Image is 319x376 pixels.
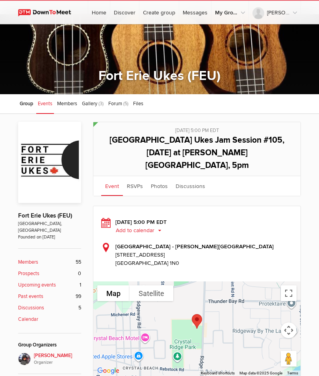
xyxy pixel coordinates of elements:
[98,68,221,84] a: Fort Erie Ukes (FEU)
[18,305,81,312] a: Discussions 5
[109,136,284,171] span: [GEOGRAPHIC_DATA] Ukes Jam Session #105, [DATE] at [PERSON_NAME][GEOGRAPHIC_DATA], 5pm
[101,177,123,196] a: Event
[101,218,293,235] div: [DATE] 5:00 PM EDT
[97,286,130,302] button: Show street map
[18,270,39,278] b: Prospects
[18,221,81,234] span: [GEOGRAPHIC_DATA], [GEOGRAPHIC_DATA]
[18,293,43,301] b: Past events
[38,101,52,107] span: Events
[76,259,81,266] span: 55
[18,259,38,266] b: Members
[18,316,81,324] a: Calendar
[99,123,295,135] div: [DATE] 5:00 PM EDT
[78,270,81,278] span: 0
[115,244,274,250] b: [GEOGRAPHIC_DATA] - [PERSON_NAME][GEOGRAPHIC_DATA]
[18,270,81,278] a: Prospects 0
[107,95,130,114] a: Forum (5)
[18,282,56,289] b: Upcoming events
[115,260,179,267] span: [GEOGRAPHIC_DATA] 1N0
[18,293,81,301] a: Past events 99
[139,1,179,24] a: Create group
[98,101,104,107] span: (3)
[18,316,38,324] b: Calendar
[18,353,81,366] a: [PERSON_NAME]Organizer
[18,353,31,366] img: Elaine
[82,101,97,107] span: Gallery
[18,122,81,203] img: Fort Erie Ukes (FEU)
[108,101,122,107] span: Forum
[34,352,81,366] span: [PERSON_NAME]
[249,1,300,24] a: [PERSON_NAME]
[211,1,249,24] a: My Groups
[78,305,81,312] span: 5
[281,323,297,339] button: Map camera controls
[130,286,173,302] button: Show satellite imagery
[281,351,297,367] button: Drag Pegman onto the map to open Street View
[18,305,44,312] b: Discussions
[239,371,282,376] span: Map data ©2025 Google
[179,1,211,24] a: Messages
[18,282,81,289] a: Upcoming events 1
[18,259,81,266] a: Members 55
[172,177,209,196] a: Discussions
[76,293,81,301] span: 99
[56,95,79,114] a: Members
[110,1,139,24] a: Discover
[20,101,33,107] span: Group
[147,177,172,196] a: Photos
[80,282,81,289] span: 1
[18,9,78,17] img: DownToMeet
[133,101,143,107] span: Files
[34,360,81,366] i: Organizer
[18,212,72,220] a: Fort Erie Ukes (FEU)
[36,95,54,114] a: Events
[18,342,81,349] div: Group Organizers
[18,234,81,241] span: Founded on [DATE]
[18,95,35,114] a: Group
[123,101,128,107] span: (5)
[80,95,105,114] a: Gallery (3)
[88,1,110,24] a: Home
[123,177,147,196] a: RSVPs
[281,286,297,302] button: Toggle fullscreen view
[132,95,145,114] a: Files
[115,251,293,259] span: [STREET_ADDRESS]
[57,101,77,107] span: Members
[287,371,298,376] a: Terms (opens in new tab)
[115,227,167,235] button: Add to calendar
